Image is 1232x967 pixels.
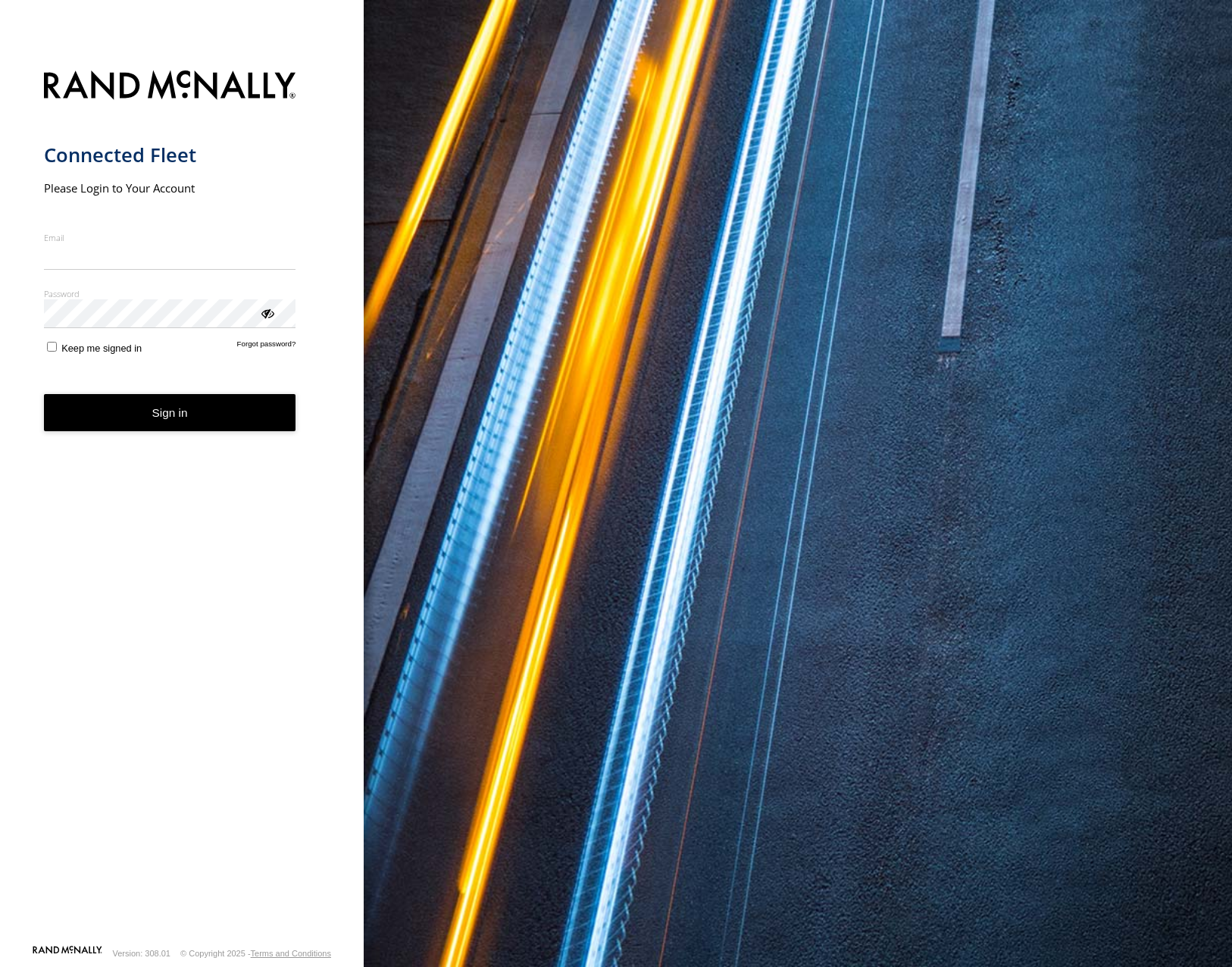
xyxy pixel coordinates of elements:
[259,305,274,320] div: ViewPassword
[237,340,296,354] a: Forgot password?
[44,180,296,196] h2: Please Login to Your Account
[44,142,296,167] h1: Connected Fleet
[44,232,296,243] label: Email
[251,949,331,958] a: Terms and Conditions
[113,949,170,958] div: Version: 308.01
[61,343,142,354] span: Keep me signed in
[44,394,296,431] button: Sign in
[33,946,102,961] a: Visit our Website
[44,67,296,106] img: Rand McNally
[47,342,57,352] input: Keep me signed in
[180,949,331,958] div: © Copyright 2025 -
[44,288,296,299] label: Password
[44,61,321,944] form: main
